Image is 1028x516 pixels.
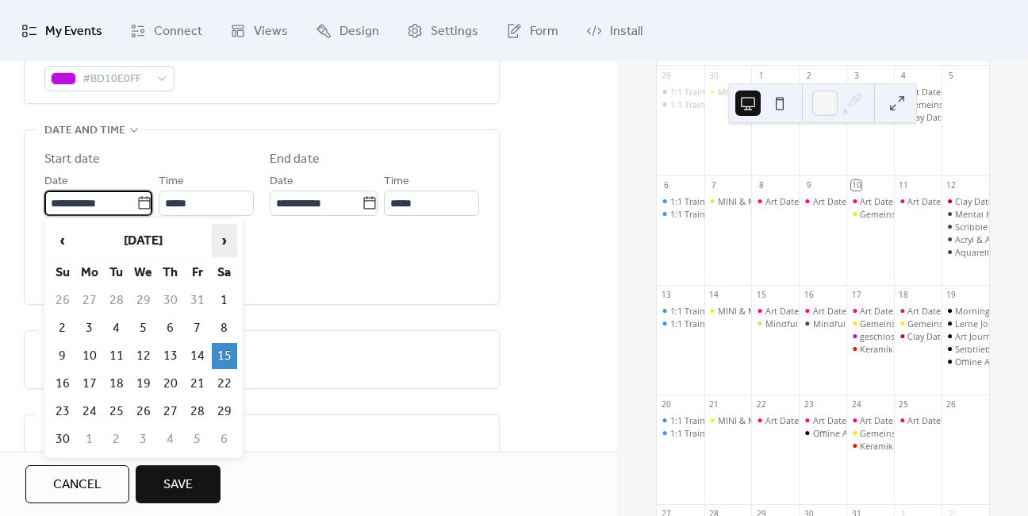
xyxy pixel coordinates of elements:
div: geschlossene Gesellschaft - doors closed [846,330,894,342]
div: 18 [899,290,910,301]
a: My Events [10,6,114,55]
td: 18 [104,371,129,397]
div: 7 [708,180,719,191]
span: Time [159,172,184,191]
td: 15 [212,343,237,369]
span: Cancel [53,476,102,495]
div: Mental Health Sunday: Vom Konsumieren ins Kreieren [942,208,989,220]
a: Connect [118,6,214,55]
div: 1:1 Training mit Caterina (digital oder 5020 Salzburg) [657,98,704,110]
div: Art Date: create & celebrate yourself [894,414,942,426]
td: 7 [185,315,210,341]
td: 20 [158,371,183,397]
div: Mindful Morning [813,318,883,329]
div: Art Date: create & celebrate yourself [860,195,1006,207]
div: Art Journaling Workshop [942,330,989,342]
div: 21 [708,399,719,410]
div: Art Date: create & celebrate yourself [799,305,846,317]
span: Time [384,172,409,191]
div: Start date [44,150,100,169]
span: Install [610,19,642,44]
div: 20 [661,399,672,410]
td: 19 [131,371,156,397]
th: Mo [77,260,102,286]
td: 27 [158,399,183,425]
div: 1:1 Training mit [PERSON_NAME] (digital oder 5020 [GEOGRAPHIC_DATA]) [670,195,969,207]
div: Event color [44,44,171,64]
div: Art Date: create & celebrate yourself [751,414,799,426]
div: Art Date: create & celebrate yourself [799,195,846,207]
td: 4 [158,426,183,452]
div: Offline Affairs [813,427,868,439]
td: 28 [185,399,210,425]
span: Design [339,19,379,44]
div: Clay Date [894,330,942,342]
div: 22 [756,399,767,410]
div: MINI & ME: Dein Moment mit Baby [718,86,860,98]
div: 10 [851,180,862,191]
div: Art Date: create & celebrate yourself [846,305,894,317]
div: Art Date: create & celebrate yourself [799,414,846,426]
div: MINI & ME: Dein Moment mit Baby [718,414,860,426]
td: 21 [185,371,210,397]
div: MINI & ME: Dein Moment mit Baby [704,86,752,98]
div: Art Date: create & celebrate yourself [751,195,799,207]
div: 26 [946,399,957,410]
span: Views [254,19,288,44]
div: 17 [851,290,862,301]
div: 24 [851,399,862,410]
td: 11 [104,343,129,369]
a: Design [304,6,391,55]
div: 29 [661,71,672,82]
a: Settings [395,6,490,55]
div: MINI & ME: Dein Moment mit Baby [718,305,860,317]
div: Art Date: create & celebrate yourself [846,195,894,207]
button: Cancel [25,465,129,503]
button: Save [136,465,221,503]
td: 1 [77,426,102,452]
div: Art Date: create & celebrate yourself [765,414,911,426]
td: 4 [104,315,129,341]
div: End date [270,150,320,169]
td: 25 [104,399,129,425]
div: Clay Date [907,111,946,123]
td: 17 [77,371,102,397]
span: ‹ [51,225,75,256]
div: 1:1 Training mit [PERSON_NAME] (digital oder 5020 [GEOGRAPHIC_DATA]) [670,318,969,329]
div: 4 [899,71,910,82]
div: 1:1 Training mit Caterina (digital oder 5020 Salzburg) [657,414,704,426]
span: Date [270,172,293,191]
div: Keramikmalerei: Gestalte deinen Selbstliebe-Anker [846,440,894,452]
div: 11 [899,180,910,191]
td: 13 [158,343,183,369]
div: 1:1 Training mit [PERSON_NAME] (digital oder 5020 [GEOGRAPHIC_DATA]) [670,208,969,220]
span: My Events [45,19,102,44]
div: geschlossene Gesellschaft - doors closed [860,330,1025,342]
div: 1:1 Training mit [PERSON_NAME] (digital oder 5020 [GEOGRAPHIC_DATA]) [670,98,969,110]
div: Art Date: create & celebrate yourself [894,86,942,98]
div: Keramikmalerei: Gestalte deinen Selbstliebe-Anker [846,343,894,355]
th: [DATE] [77,224,210,258]
div: Lerne Journaling: Schreiben, das dich verändert [942,318,989,329]
div: Gemeinsam stark: Kreativzeit für Kind & Eltern [894,318,942,329]
div: Offline Affairs [955,356,1010,368]
div: Gemeinsam stark: Kreativzeit für Kind & Eltern [846,318,894,329]
span: Save [163,476,193,495]
td: 1 [212,287,237,314]
td: 27 [77,287,102,314]
td: 6 [158,315,183,341]
th: Su [50,260,75,286]
th: Th [158,260,183,286]
div: 25 [899,399,910,410]
div: 13 [661,290,672,301]
div: 23 [804,399,815,410]
td: 29 [212,399,237,425]
span: Form [530,19,558,44]
div: MINI & ME: Dein Moment mit Baby [704,305,752,317]
td: 5 [131,315,156,341]
td: 24 [77,399,102,425]
td: 12 [131,343,156,369]
div: 3 [851,71,862,82]
div: Gemeinsam stark: Kreativzeit für Kind & Eltern [894,98,942,110]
